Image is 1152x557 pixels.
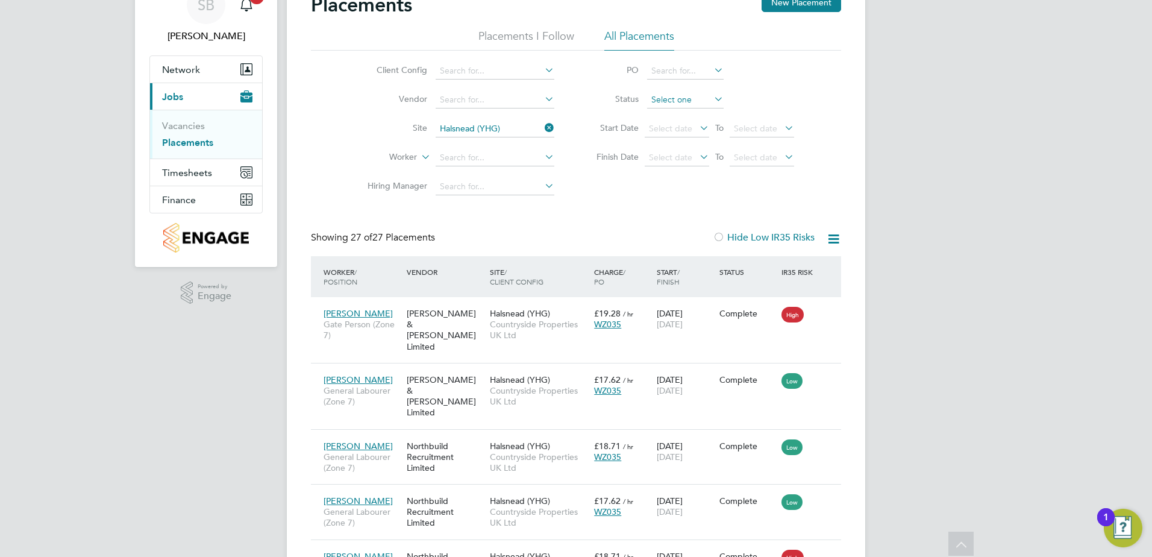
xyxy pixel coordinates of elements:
[781,373,803,389] span: Low
[324,506,401,528] span: General Labourer (Zone 7)
[778,261,820,283] div: IR35 Risk
[591,261,654,292] div: Charge
[324,319,401,341] span: Gate Person (Zone 7)
[198,282,231,292] span: Powered by
[594,496,621,506] span: £17.62
[198,291,231,301] span: Engage
[149,29,263,43] span: Samantha Bolshaw
[324,267,357,286] span: / Position
[487,261,591,292] div: Site
[324,385,401,407] span: General Labourer (Zone 7)
[594,267,625,286] span: / PO
[654,368,716,402] div: [DATE]
[162,137,213,148] a: Placements
[781,439,803,455] span: Low
[404,261,487,283] div: Vendor
[594,385,621,396] span: WZ035
[490,506,588,528] span: Countryside Properties UK Ltd
[654,261,716,292] div: Start
[358,65,427,75] label: Client Config
[478,29,574,51] li: Placements I Follow
[490,308,550,319] span: Halsnead (YHG)
[162,91,183,102] span: Jobs
[623,442,633,451] span: / hr
[781,307,804,323] span: High
[351,231,435,244] span: 27 Placements
[623,376,633,385] span: / hr
[490,441,550,452] span: Halsnead (YHG)
[150,110,262,159] div: Jobs
[321,544,841,555] a: [PERSON_NAME]General Labourer (Zone 7)Northbuild Recruitment LimitedHalsnead (YHG)Countryside Pro...
[324,452,401,473] span: General Labourer (Zone 7)
[584,151,639,162] label: Finish Date
[150,186,262,213] button: Finance
[436,121,554,137] input: Search for...
[490,385,588,407] span: Countryside Properties UK Ltd
[719,308,776,319] div: Complete
[490,452,588,473] span: Countryside Properties UK Ltd
[436,92,554,109] input: Search for...
[321,301,841,312] a: [PERSON_NAME]Gate Person (Zone 7)[PERSON_NAME] & [PERSON_NAME] LimitedHalsnead (YHG)Countryside P...
[594,319,621,330] span: WZ035
[404,368,487,424] div: [PERSON_NAME] & [PERSON_NAME] Limited
[713,231,815,244] label: Hide Low IR35 Risks
[162,194,196,206] span: Finance
[719,441,776,452] div: Complete
[348,151,417,163] label: Worker
[162,64,200,75] span: Network
[654,489,716,523] div: [DATE]
[604,29,674,51] li: All Placements
[358,122,427,133] label: Site
[1104,509,1142,547] button: Open Resource Center, 1 new notification
[150,56,262,83] button: Network
[594,374,621,385] span: £17.62
[719,374,776,385] div: Complete
[654,302,716,336] div: [DATE]
[490,267,543,286] span: / Client Config
[150,159,262,186] button: Timesheets
[163,223,248,253] img: countryside-properties-logo-retina.png
[734,152,777,163] span: Select date
[716,261,779,283] div: Status
[436,178,554,195] input: Search for...
[324,374,393,385] span: [PERSON_NAME]
[649,152,692,163] span: Select date
[594,308,621,319] span: £19.28
[584,122,639,133] label: Start Date
[436,63,554,80] input: Search for...
[781,494,803,510] span: Low
[584,65,639,75] label: PO
[719,496,776,506] div: Complete
[649,123,692,134] span: Select date
[657,385,683,396] span: [DATE]
[321,434,841,444] a: [PERSON_NAME]General Labourer (Zone 7)Northbuild Recruitment LimitedHalsnead (YHG)Countryside Pro...
[623,497,633,506] span: / hr
[647,92,724,109] input: Select one
[647,63,724,80] input: Search for...
[324,496,393,506] span: [PERSON_NAME]
[324,308,393,319] span: [PERSON_NAME]
[404,489,487,535] div: Northbuild Recruitment Limited
[712,149,727,165] span: To
[358,180,427,191] label: Hiring Manager
[623,309,633,318] span: / hr
[594,441,621,452] span: £18.71
[490,496,550,506] span: Halsnead (YHG)
[150,83,262,110] button: Jobs
[1103,517,1109,533] div: 1
[657,267,680,286] span: / Finish
[657,506,683,517] span: [DATE]
[149,223,263,253] a: Go to home page
[657,319,683,330] span: [DATE]
[654,435,716,468] div: [DATE]
[404,302,487,358] div: [PERSON_NAME] & [PERSON_NAME] Limited
[712,120,727,136] span: To
[324,441,393,452] span: [PERSON_NAME]
[734,123,777,134] span: Select date
[584,93,639,104] label: Status
[490,319,588,341] span: Countryside Properties UK Ltd
[321,489,841,499] a: [PERSON_NAME]General Labourer (Zone 7)Northbuild Recruitment LimitedHalsnead (YHG)Countryside Pro...
[162,167,212,178] span: Timesheets
[490,374,550,385] span: Halsnead (YHG)
[162,120,205,131] a: Vacancies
